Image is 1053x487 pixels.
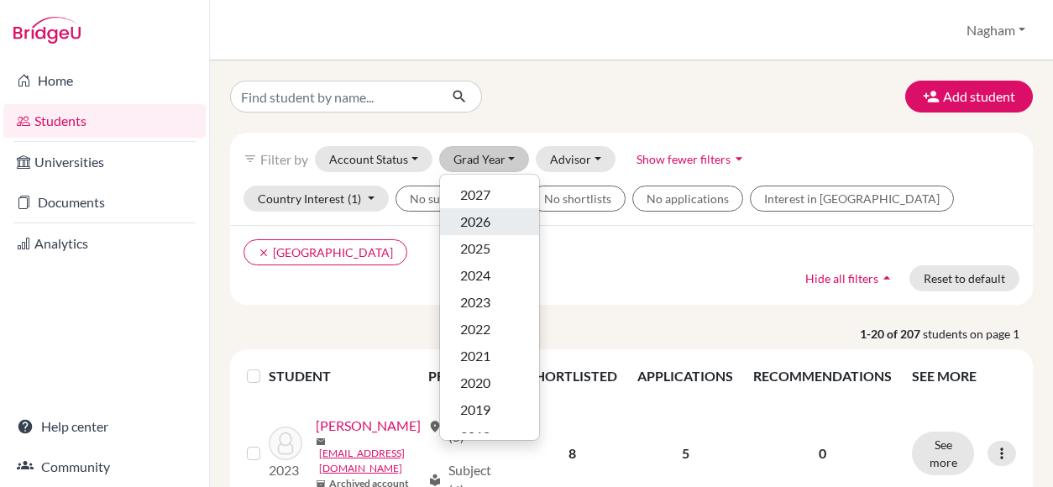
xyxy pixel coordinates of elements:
[905,81,1033,113] button: Add student
[912,432,974,475] button: See more
[627,356,743,396] th: APPLICATIONS
[3,227,206,260] a: Analytics
[440,235,539,262] button: 2025
[3,410,206,443] a: Help center
[743,356,902,396] th: RECOMMENDATIONS
[230,81,438,113] input: Find student by name...
[460,319,490,339] span: 2022
[460,346,490,366] span: 2021
[460,427,490,447] span: 2018
[440,369,539,396] button: 2020
[269,427,302,460] img: Abdelaziz, Dana
[440,423,539,450] button: 2018
[632,186,743,212] button: No applications
[440,208,539,235] button: 2026
[396,186,523,212] button: No subject interest
[440,316,539,343] button: 2022
[348,191,361,206] span: (1)
[244,239,407,265] button: clear[GEOGRAPHIC_DATA]
[753,443,892,463] p: 0
[244,152,257,165] i: filter_list
[3,145,206,179] a: Universities
[460,265,490,285] span: 2024
[460,212,490,232] span: 2026
[3,104,206,138] a: Students
[439,174,540,441] div: Grad Year
[860,325,923,343] strong: 1-20 of 207
[460,373,490,393] span: 2020
[791,265,909,291] button: Hide all filtersarrow_drop_up
[530,186,626,212] button: No shortlists
[440,289,539,316] button: 2023
[440,396,539,423] button: 2019
[637,152,731,166] span: Show fewer filters
[260,151,308,167] span: Filter by
[536,146,616,172] button: Advisor
[316,416,421,436] a: [PERSON_NAME]
[959,14,1033,46] button: Nagham
[440,181,539,208] button: 2027
[439,146,530,172] button: Grad Year
[13,17,81,44] img: Bridge-U
[731,150,747,167] i: arrow_drop_down
[269,460,302,480] p: 2023
[460,292,490,312] span: 2023
[3,186,206,219] a: Documents
[750,186,954,212] button: Interest in [GEOGRAPHIC_DATA]
[316,437,326,447] span: mail
[622,146,762,172] button: Show fewer filtersarrow_drop_down
[460,238,490,259] span: 2025
[460,400,490,420] span: 2019
[440,343,539,369] button: 2021
[258,247,270,259] i: clear
[440,262,539,289] button: 2024
[517,356,627,396] th: SHORTLISTED
[902,356,1026,396] th: SEE MORE
[3,64,206,97] a: Home
[428,420,442,433] span: location_on
[319,446,422,476] a: [EMAIL_ADDRESS][DOMAIN_NAME]
[428,406,507,447] div: Country (5)
[315,146,432,172] button: Account Status
[460,185,490,205] span: 2027
[805,271,878,285] span: Hide all filters
[418,356,517,396] th: PROFILE
[923,325,1033,343] span: students on page 1
[269,356,419,396] th: STUDENT
[428,474,442,487] span: local_library
[3,450,206,484] a: Community
[244,186,389,212] button: Country Interest(1)
[878,270,895,286] i: arrow_drop_up
[909,265,1019,291] button: Reset to default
